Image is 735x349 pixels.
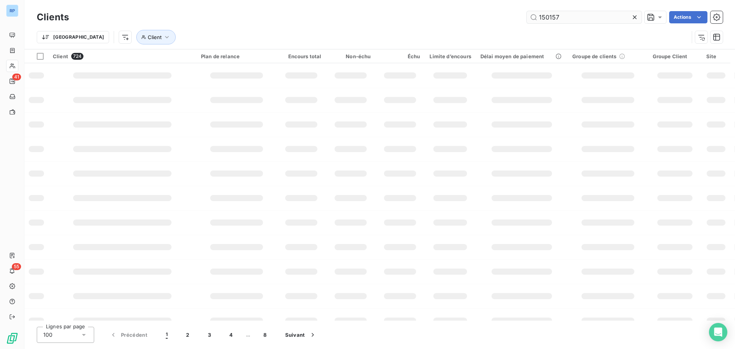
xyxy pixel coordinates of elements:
[43,331,52,339] span: 100
[706,53,726,59] div: Site
[6,332,18,344] img: Logo LeanPay
[380,53,420,59] div: Échu
[157,327,177,343] button: 1
[572,53,617,59] span: Groupe de clients
[669,11,707,23] button: Actions
[148,34,162,40] span: Client
[136,30,176,44] button: Client
[254,327,276,343] button: 8
[37,31,109,43] button: [GEOGRAPHIC_DATA]
[527,11,642,23] input: Rechercher
[330,53,371,59] div: Non-échu
[12,263,21,270] span: 55
[177,327,198,343] button: 2
[242,329,254,341] span: …
[281,53,322,59] div: Encours total
[709,323,727,341] div: Open Intercom Messenger
[653,53,697,59] div: Groupe Client
[53,53,68,59] span: Client
[71,53,83,60] span: 724
[276,327,326,343] button: Suivant
[429,53,471,59] div: Limite d’encours
[37,10,69,24] h3: Clients
[12,74,21,80] span: 41
[199,327,220,343] button: 3
[480,53,563,59] div: Délai moyen de paiement
[100,327,157,343] button: Précédent
[6,75,18,87] a: 41
[220,327,242,343] button: 4
[201,53,272,59] div: Plan de relance
[6,5,18,17] div: RP
[166,331,168,339] span: 1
